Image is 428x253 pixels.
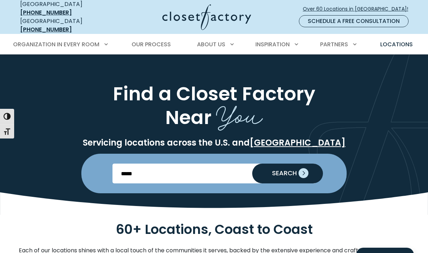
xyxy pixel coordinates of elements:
span: Near [165,104,212,131]
a: [PHONE_NUMBER] [20,25,72,34]
input: Enter Postal Code [112,164,316,183]
span: Partners [320,40,348,48]
span: You [216,94,263,133]
button: Search our Nationwide Locations [252,164,323,183]
a: [PHONE_NUMBER] [20,8,72,17]
span: Inspiration [255,40,290,48]
span: Find a Closet Factory [113,81,315,107]
div: [GEOGRAPHIC_DATA] [20,17,107,34]
img: Closet Factory Logo [162,4,251,30]
a: Over 60 Locations in [GEOGRAPHIC_DATA]! [302,3,414,15]
span: Over 60 Locations in [GEOGRAPHIC_DATA]! [303,5,414,13]
p: Servicing locations across the U.S. and [19,137,409,148]
span: Organization in Every Room [13,40,99,48]
span: 60+ Locations, Coast to Coast [116,220,313,239]
nav: Primary Menu [8,35,420,54]
span: About Us [197,40,225,48]
span: Locations [380,40,413,48]
span: SEARCH [266,170,297,176]
a: Schedule a Free Consultation [299,15,409,27]
a: [GEOGRAPHIC_DATA] [250,137,346,148]
span: Our Process [132,40,171,48]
